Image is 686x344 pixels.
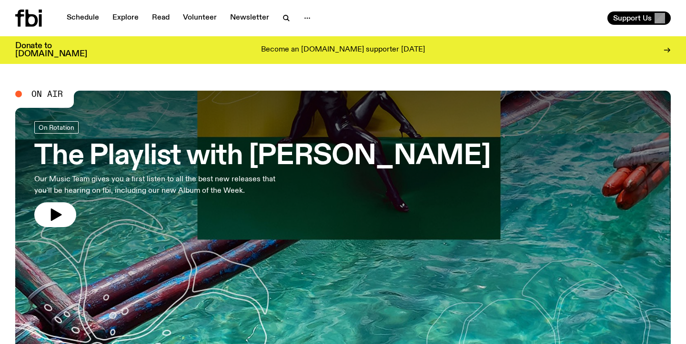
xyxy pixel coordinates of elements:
a: Newsletter [224,11,275,25]
span: Support Us [613,14,652,22]
span: On Rotation [39,124,74,131]
a: Schedule [61,11,105,25]
a: Explore [107,11,144,25]
a: Volunteer [177,11,222,25]
p: Become an [DOMAIN_NAME] supporter [DATE] [261,46,425,54]
a: Read [146,11,175,25]
h3: Donate to [DOMAIN_NAME] [15,42,87,58]
a: On Rotation [34,121,79,134]
span: On Air [31,90,63,98]
h3: The Playlist with [PERSON_NAME] [34,143,491,170]
a: The Playlist with [PERSON_NAME]Our Music Team gives you a first listen to all the best new releas... [34,121,491,227]
button: Support Us [607,11,671,25]
p: Our Music Team gives you a first listen to all the best new releases that you'll be hearing on fb... [34,174,278,197]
